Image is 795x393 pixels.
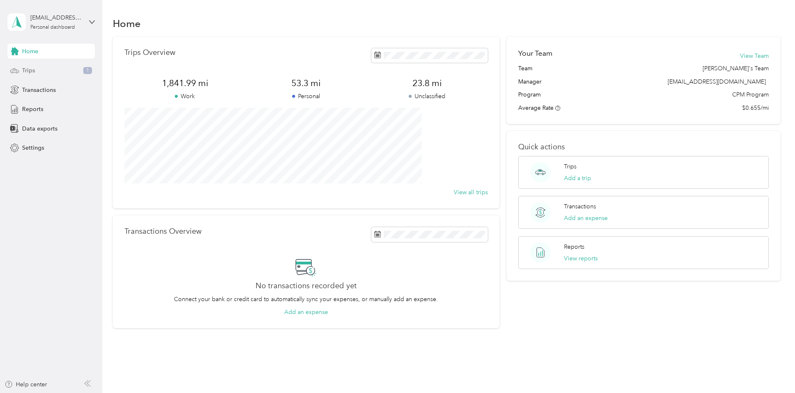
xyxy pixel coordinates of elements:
[22,143,44,152] span: Settings
[454,188,488,197] button: View all trips
[256,282,357,290] h2: No transactions recorded yet
[113,19,141,28] h1: Home
[246,92,367,101] p: Personal
[564,174,591,183] button: Add a trip
[742,104,769,112] span: $0.655/mi
[22,124,57,133] span: Data exports
[518,90,541,99] span: Program
[518,64,532,73] span: Team
[124,77,246,89] span: 1,841.99 mi
[564,214,608,222] button: Add an expense
[284,308,328,316] button: Add an expense
[22,86,56,94] span: Transactions
[703,64,769,73] span: [PERSON_NAME]'s Team
[124,227,201,236] p: Transactions Overview
[367,77,488,89] span: 23.8 mi
[22,66,35,75] span: Trips
[748,346,795,393] iframe: Everlance-gr Chat Button Frame
[5,380,47,389] button: Help center
[22,105,43,114] span: Reports
[124,48,175,57] p: Trips Overview
[740,52,769,60] button: View Team
[518,48,552,59] h2: Your Team
[30,25,75,30] div: Personal dashboard
[564,162,576,171] p: Trips
[22,47,38,56] span: Home
[564,254,598,263] button: View reports
[246,77,367,89] span: 53.3 mi
[83,67,92,74] span: 1
[518,104,554,111] span: Average Rate
[367,92,488,101] p: Unclassified
[732,90,769,99] span: CPM Program
[518,143,769,151] p: Quick actions
[124,92,246,101] p: Work
[518,77,542,86] span: Manager
[564,202,596,211] p: Transactions
[564,242,584,251] p: Reports
[668,78,766,85] span: [EMAIL_ADDRESS][DOMAIN_NAME]
[174,295,438,304] p: Connect your bank or credit card to automatically sync your expenses, or manually add an expense.
[30,13,82,22] div: [EMAIL_ADDRESS][DOMAIN_NAME]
